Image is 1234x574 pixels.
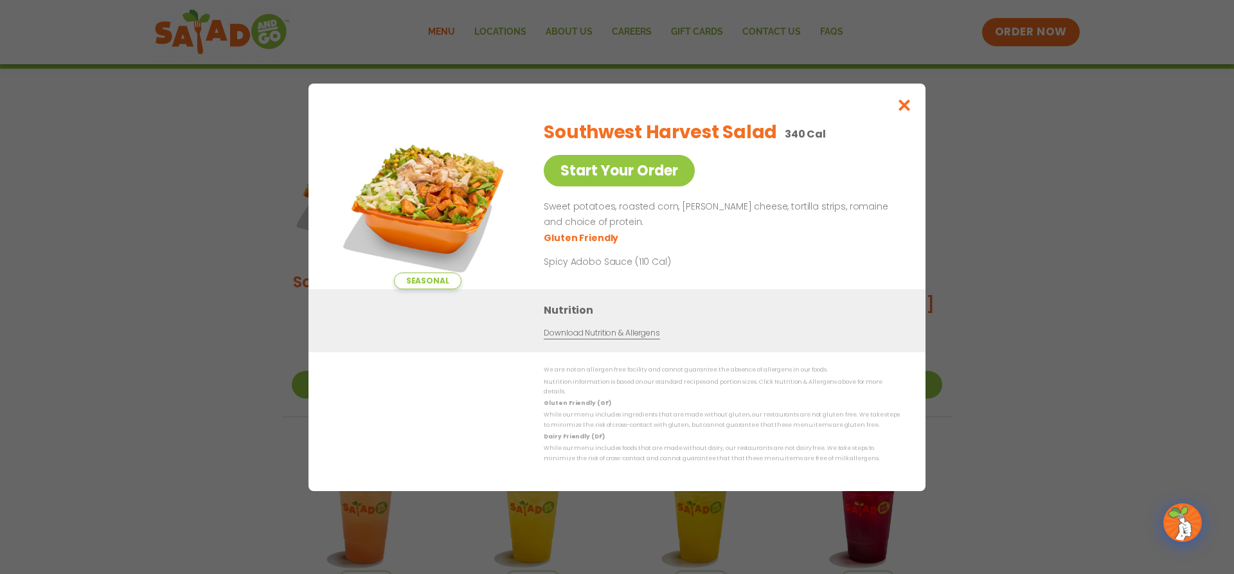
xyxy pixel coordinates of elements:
h2: Southwest Harvest Salad [544,119,777,146]
span: Seasonal [394,273,461,289]
img: Featured product photo for Southwest Harvest Salad [337,109,517,289]
p: Nutrition information is based on our standard recipes and portion sizes. Click Nutrition & Aller... [544,377,900,397]
img: wpChatIcon [1165,505,1201,541]
h3: Nutrition [544,302,906,318]
p: Sweet potatoes, roasted corn, [PERSON_NAME] cheese, tortilla strips, romaine and choice of protein. [544,199,895,230]
a: Download Nutrition & Allergens [544,327,659,339]
a: Start Your Order [544,155,695,186]
p: Spicy Adobo Sauce (110 Cal) [544,255,782,268]
strong: Gluten Friendly (GF) [544,399,611,407]
p: While our menu includes foods that are made without dairy, our restaurants are not dairy free. We... [544,444,900,463]
p: While our menu includes ingredients that are made without gluten, our restaurants are not gluten ... [544,410,900,430]
li: Gluten Friendly [544,231,620,244]
p: We are not an allergen free facility and cannot guarantee the absence of allergens in our foods. [544,365,900,375]
p: 340 Cal [785,126,826,142]
button: Close modal [884,84,925,127]
strong: Dairy Friendly (DF) [544,433,604,440]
